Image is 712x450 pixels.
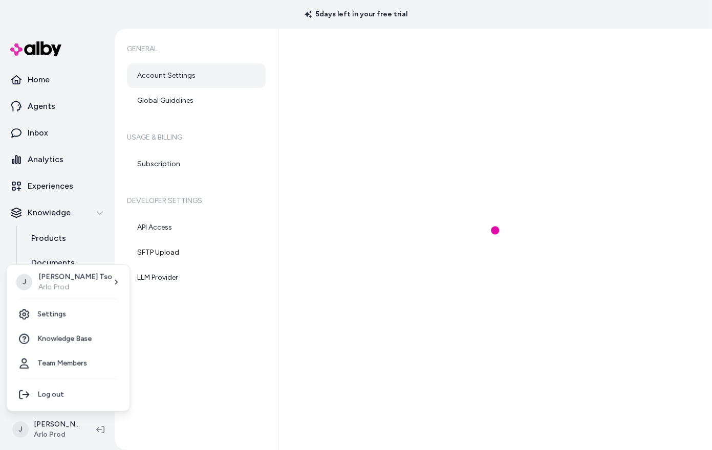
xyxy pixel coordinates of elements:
[34,419,80,430] p: [PERSON_NAME]
[28,153,63,166] p: Analytics
[31,232,66,244] p: Products
[127,240,266,265] a: SFTP Upload
[10,41,61,56] img: alby Logo
[127,152,266,176] a: Subscription
[38,282,112,292] p: Arlo Prod
[37,334,92,344] span: Knowledge Base
[28,180,73,192] p: Experiences
[11,351,125,376] a: Team Members
[298,9,414,19] p: 5 days left in your free trial
[31,257,75,269] p: Documents
[127,265,266,290] a: LLM Provider
[28,100,55,112] p: Agents
[12,421,29,438] span: J
[127,215,266,240] a: API Access
[127,35,266,63] h6: General
[11,382,125,407] div: Log out
[28,127,48,139] p: Inbox
[28,74,50,86] p: Home
[28,207,71,219] p: Knowledge
[16,274,32,290] span: J
[34,430,80,440] span: Arlo Prod
[38,272,112,282] p: [PERSON_NAME] Tso
[127,88,266,113] a: Global Guidelines
[127,123,266,152] h6: Usage & Billing
[11,302,125,327] a: Settings
[127,63,266,88] a: Account Settings
[127,187,266,215] h6: Developer Settings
